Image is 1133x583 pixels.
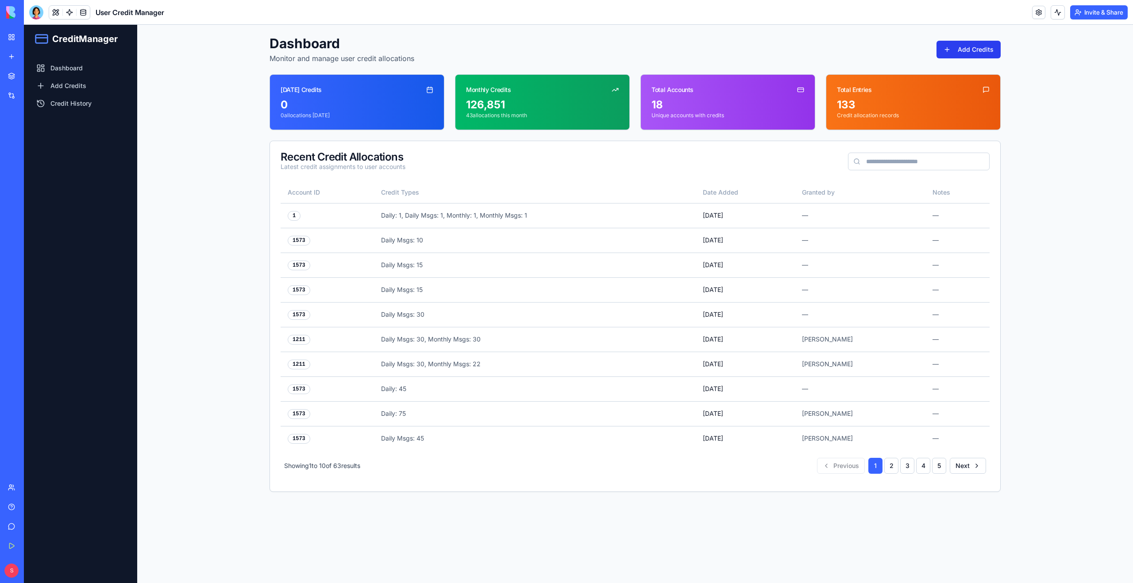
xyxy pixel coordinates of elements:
[350,157,672,178] th: Credit Types
[909,236,959,245] div: —
[246,11,390,27] h1: Dashboard
[778,384,894,393] div: [PERSON_NAME]
[1070,5,1128,19] button: Invite & Share
[909,384,959,393] div: —
[672,178,771,203] td: [DATE]
[257,138,382,146] div: Latest credit assignments to user accounts
[672,228,771,253] td: [DATE]
[778,261,894,269] div: —
[844,433,859,449] button: 1
[357,310,665,319] div: Daily Msgs: 30, Monthly Msgs: 30
[813,61,848,69] div: Total Entries
[4,564,19,578] span: S
[264,285,286,295] div: 1573
[672,157,771,178] th: Date Added
[913,16,977,34] button: Add Credits
[357,335,665,344] div: Daily Msgs: 30, Monthly Msgs: 22
[892,433,906,449] button: 4
[357,211,665,220] div: Daily Msgs: 10
[672,401,771,426] td: [DATE]
[778,360,894,368] div: —
[357,186,665,195] div: Daily: 1, Daily Msgs: 1, Monthly: 1, Monthly Msgs: 1
[672,376,771,401] td: [DATE]
[628,61,670,69] div: Total Accounts
[357,360,665,368] div: Daily: 45
[908,433,922,449] button: 5
[778,186,894,195] div: —
[876,433,890,449] button: 3
[257,127,382,138] div: Recent Credit Allocations
[909,409,959,418] div: —
[264,236,286,245] div: 1573
[778,409,894,418] div: [PERSON_NAME]
[442,73,595,87] div: 126,851
[672,302,771,327] td: [DATE]
[909,310,959,319] div: —
[778,335,894,344] div: [PERSON_NAME]
[778,236,894,245] div: —
[442,87,595,94] p: 43 allocations this month
[264,335,286,345] div: 1211
[7,71,106,87] a: Credit History
[628,87,780,94] p: Unique accounts with credits
[778,285,894,294] div: —
[628,73,780,87] div: 18
[813,73,966,87] div: 133
[442,61,487,69] div: Monthly Credits
[672,352,771,376] td: [DATE]
[264,211,286,221] div: 1573
[813,87,966,94] p: Credit allocation records
[264,409,286,419] div: 1573
[357,285,665,294] div: Daily Msgs: 30
[909,261,959,269] div: —
[6,6,61,19] img: logo
[96,7,164,18] span: User Credit Manager
[909,360,959,368] div: —
[357,236,665,245] div: Daily Msgs: 15
[257,73,409,87] div: 0
[909,211,959,220] div: —
[926,433,962,449] button: Next
[672,203,771,228] td: [DATE]
[909,335,959,344] div: —
[7,35,106,51] a: Dashboard
[28,8,94,20] span: CreditManager
[771,157,902,178] th: Granted by
[7,53,106,69] a: Add Credits
[778,310,894,319] div: [PERSON_NAME]
[257,157,350,178] th: Account ID
[257,87,409,94] p: 0 allocations [DATE]
[860,433,875,449] button: 2
[264,384,286,394] div: 1573
[672,327,771,352] td: [DATE]
[357,261,665,269] div: Daily Msgs: 15
[246,28,390,39] p: Monitor and manage user credit allocations
[260,437,336,445] div: Showing 1 to 10 of 63 results
[264,186,277,196] div: 1
[672,253,771,277] td: [DATE]
[909,285,959,294] div: —
[672,277,771,302] td: [DATE]
[902,157,966,178] th: Notes
[264,261,286,270] div: 1573
[264,310,286,320] div: 1211
[778,211,894,220] div: —
[264,360,286,369] div: 1573
[257,61,298,69] div: [DATE] Credits
[357,409,665,418] div: Daily Msgs: 45
[357,384,665,393] div: Daily: 75
[909,186,959,195] div: —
